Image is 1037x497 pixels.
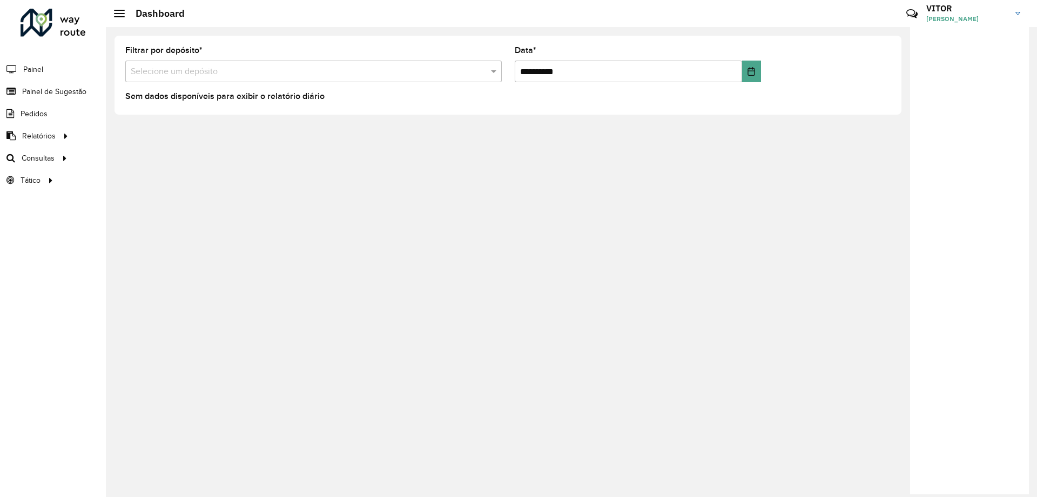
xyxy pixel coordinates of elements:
span: Tático [21,175,41,186]
h2: Dashboard [125,8,185,19]
span: Painel de Sugestão [22,86,86,97]
button: Choose Date [742,61,761,82]
h3: VITOR [926,3,1007,14]
span: Consultas [22,153,55,164]
span: [PERSON_NAME] [926,14,1007,24]
label: Sem dados disponíveis para exibir o relatório diário [125,90,325,103]
span: Relatórios [22,130,56,142]
span: Pedidos [21,108,48,120]
label: Data [515,44,536,57]
span: Painel [23,64,43,75]
label: Filtrar por depósito [125,44,203,57]
a: Contato Rápido [900,2,924,25]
